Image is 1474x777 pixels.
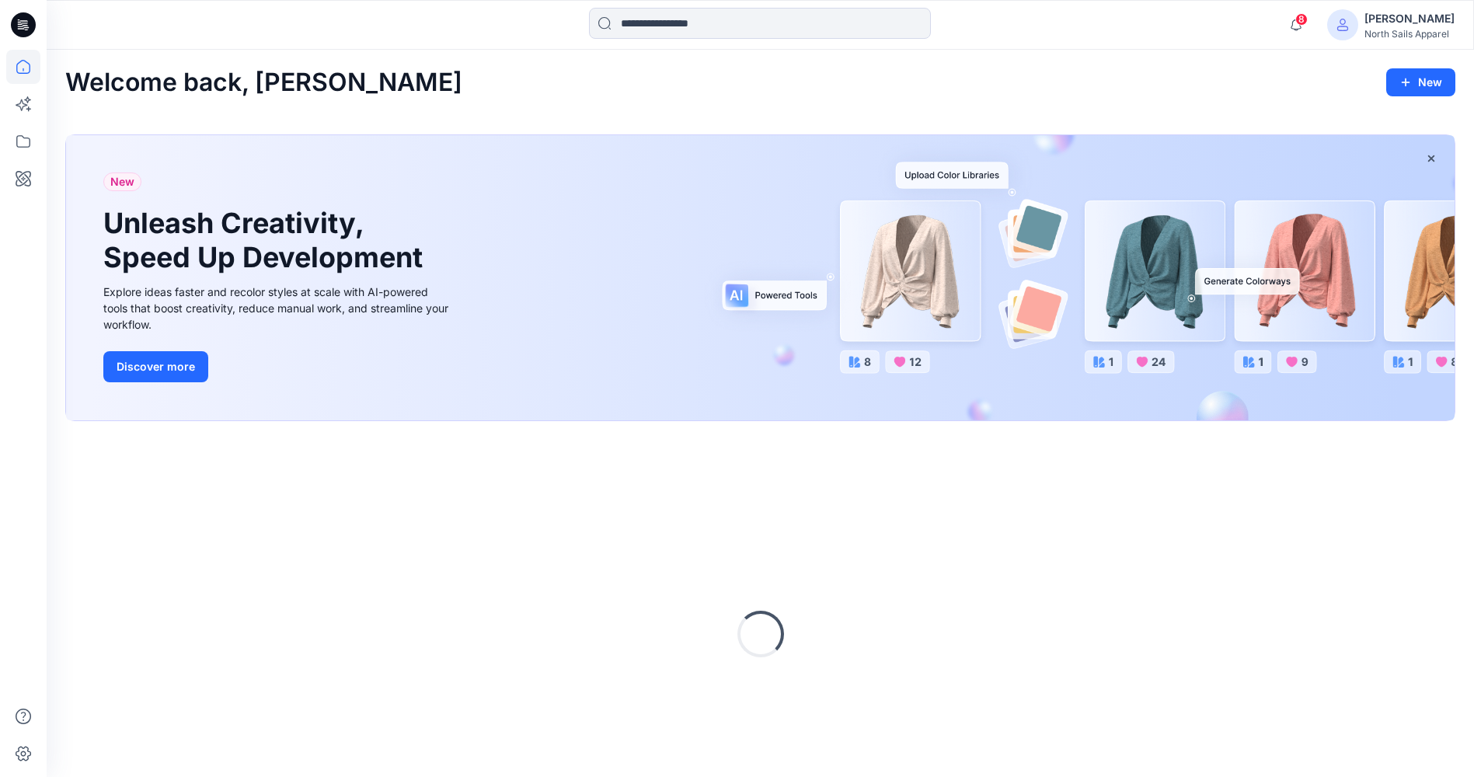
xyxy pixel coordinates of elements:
h2: Welcome back, [PERSON_NAME] [65,68,462,97]
a: Discover more [103,351,453,382]
svg: avatar [1336,19,1349,31]
h1: Unleash Creativity, Speed Up Development [103,207,430,274]
div: North Sails Apparel [1364,28,1455,40]
span: New [110,172,134,191]
span: 8 [1295,13,1308,26]
button: New [1386,68,1455,96]
div: Explore ideas faster and recolor styles at scale with AI-powered tools that boost creativity, red... [103,284,453,333]
div: [PERSON_NAME] [1364,9,1455,28]
button: Discover more [103,351,208,382]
